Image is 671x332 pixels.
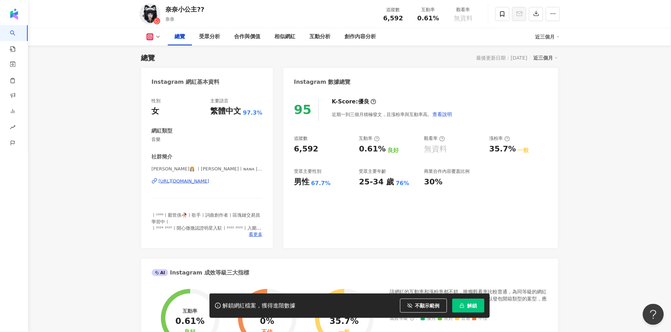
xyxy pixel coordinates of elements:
[260,317,274,327] div: 0%
[294,102,311,117] div: 95
[332,98,376,106] div: K-Score :
[294,144,319,155] div: 6,592
[275,33,296,41] div: 相似網紅
[518,147,529,154] div: 一般
[345,33,376,41] div: 創作內容分析
[249,231,262,238] span: 看更多
[294,135,308,142] div: 追蹤數
[152,127,173,135] div: 網紅類型
[152,178,263,184] a: [URL][DOMAIN_NAME]
[417,15,439,22] span: 0.61%
[432,107,452,121] button: 查看說明
[424,144,447,155] div: 無資料
[380,6,407,13] div: 追蹤數
[359,144,386,155] div: 0.61%
[294,78,351,86] div: Instagram 數據總覽
[330,317,359,327] div: 35.7%
[359,177,394,188] div: 25-34 歲
[390,289,548,309] div: 該網紅的互動率和漲粉率都不錯，唯獨觀看率比較普通，為同等級的網紅的中低等級，效果不一定會好，但仍然建議可以發包開箱類型的案型，應該會比較有成效！
[152,269,249,277] div: Instagram 成效等級三大指標
[452,299,485,313] button: 解鎖
[455,316,471,321] span: 普通
[166,5,205,14] div: 奈奈小公主??
[332,107,452,121] div: 近期一到三個月積極發文，且漲粉率與互動率高。
[424,168,470,175] div: 商業合作內容覆蓋比例
[477,55,527,61] div: 最後更新日期：[DATE]
[152,166,263,172] span: [PERSON_NAME]👸🏻 ㅣ[PERSON_NAME]ㅣɴᴀɴᴀ | rainakooo
[152,136,263,143] span: 音樂
[152,269,169,276] div: AI
[176,317,205,327] div: 0.61%
[223,302,296,310] div: 解鎖網紅檔案，獲得進階數據
[454,15,473,22] span: 無資料
[211,106,241,117] div: 繁體中文
[10,25,24,53] a: search
[390,316,548,321] div: 成效等級 ：
[438,316,453,321] span: 良好
[359,135,380,142] div: 互動率
[234,33,261,41] div: 合作與價值
[489,135,510,142] div: 漲粉率
[159,178,210,184] div: [URL][DOMAIN_NAME]
[358,98,369,106] div: 優良
[152,98,161,104] div: 性別
[294,168,321,175] div: 受眾主要性別
[211,98,229,104] div: 主要語言
[10,120,15,136] span: rise
[359,168,386,175] div: 受眾主要年齡
[152,153,173,161] div: 社群簡介
[432,111,452,117] span: 查看說明
[424,177,443,188] div: 30%
[450,6,477,13] div: 觀看率
[166,16,175,22] span: 奈奈
[243,109,263,117] span: 97.3%
[424,135,445,142] div: 觀看率
[310,33,331,41] div: 互動分析
[152,106,159,117] div: 女
[8,8,20,20] img: logo icon
[472,316,488,321] span: 不佳
[415,303,440,309] span: 不顯示範例
[199,33,220,41] div: 受眾分析
[534,53,558,62] div: 近三個月
[294,177,309,188] div: 男性
[421,316,436,321] span: 優秀
[400,299,447,313] button: 不顯示範例
[152,78,220,86] div: Instagram 網紅基本資料
[152,212,262,256] span: ㅣ¹⁹⁹⁹ㅣ厭世係🥀ㅣ歌手ㅣ詞曲創作者ㅣ區塊鏈交易員學習中ㅣ ㅣ²⁰²⁴ ²⁰²⁵ㅣ開心微微認證明星入駐ㅣ²⁰²² ²⁰²³ㅣ入圍臺北網紅節ㅣㅣ²⁰²¹ㅣ頂聲對決第ɴᴏ.¹¹ㅣ必紅校際複賽ㅣ「厭...
[141,53,155,63] div: 總覽
[388,147,399,154] div: 良好
[415,6,442,13] div: 互動率
[489,144,516,155] div: 35.7%
[139,4,160,25] img: KOL Avatar
[396,179,409,187] div: 76%
[467,303,477,309] span: 解鎖
[311,179,331,187] div: 67.7%
[535,31,560,42] div: 近三個月
[383,14,403,22] span: 6,592
[175,33,185,41] div: 總覽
